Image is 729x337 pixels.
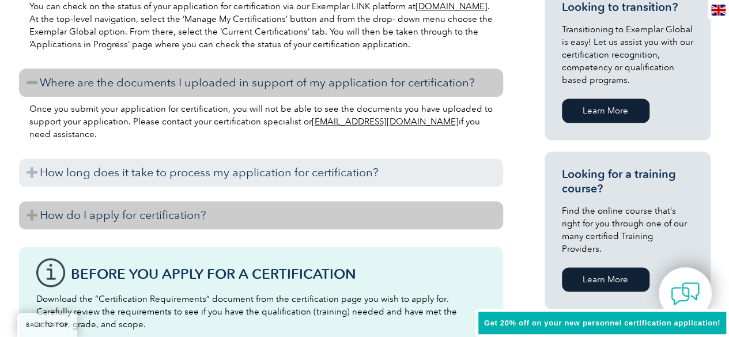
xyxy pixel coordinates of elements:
[312,116,459,127] a: [EMAIL_ADDRESS][DOMAIN_NAME]
[711,5,726,16] img: en
[19,158,503,187] h3: How long does it take to process my application for certification?
[484,319,720,327] span: Get 20% off on your new personnel certification application!
[562,99,649,123] a: Learn More
[562,205,693,255] p: Find the online course that’s right for you through one of our many certified Training Providers.
[671,279,700,308] img: contact-chat.png
[17,313,77,337] a: BACK TO TOP
[416,1,488,12] a: [DOMAIN_NAME]
[562,267,649,291] a: Learn More
[36,293,486,331] p: Download the “Certification Requirements” document from the certification page you wish to apply ...
[19,201,503,229] h3: How do I apply for certification?
[562,23,693,86] p: Transitioning to Exemplar Global is easy! Let us assist you with our certification recognition, c...
[29,103,493,141] p: Once you submit your application for certification, you will not be able to see the documents you...
[71,267,486,281] h3: Before You Apply For a Certification
[19,69,503,97] h3: Where are the documents I uploaded in support of my application for certification?
[562,167,693,196] h3: Looking for a training course?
